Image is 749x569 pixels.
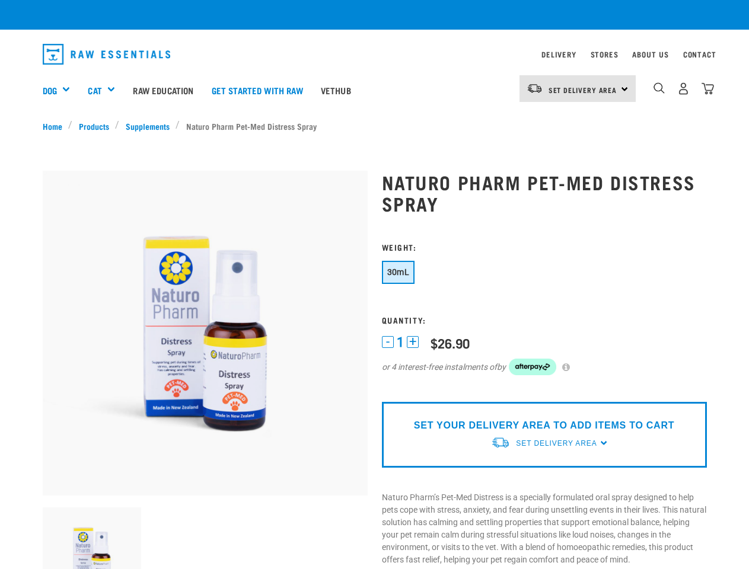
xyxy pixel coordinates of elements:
[397,336,404,349] span: 1
[516,439,597,447] span: Set Delivery Area
[654,82,665,94] img: home-icon-1@2x.png
[33,39,716,69] nav: dropdown navigation
[541,52,576,56] a: Delivery
[382,491,707,566] p: Naturo Pharm’s Pet-Med Distress is a specially formulated oral spray designed to help pets cope w...
[203,66,312,114] a: Get started with Raw
[382,261,415,284] button: 30mL
[414,418,674,433] p: SET YOUR DELIVERY AREA TO ADD ITEMS TO CART
[677,82,690,95] img: user.png
[527,83,543,94] img: van-moving.png
[382,242,707,251] h3: Weight:
[124,66,202,114] a: Raw Education
[382,315,707,324] h3: Quantity:
[591,52,619,56] a: Stores
[43,84,57,97] a: Dog
[407,336,419,348] button: +
[72,120,115,132] a: Products
[509,359,556,375] img: Afterpay
[43,120,69,132] a: Home
[683,52,716,56] a: Contact
[431,335,470,350] div: $26.90
[549,88,617,92] span: Set Delivery Area
[382,171,707,214] h1: Naturo Pharm Pet-Med Distress Spray
[119,120,176,132] a: Supplements
[312,66,360,114] a: Vethub
[632,52,668,56] a: About Us
[88,84,101,97] a: Cat
[382,336,394,348] button: -
[387,267,410,277] span: 30mL
[702,82,714,95] img: home-icon@2x.png
[43,44,171,65] img: Raw Essentials Logo
[43,120,707,132] nav: breadcrumbs
[43,171,368,496] img: RE Product Shoot 2023 Nov8635
[382,359,707,375] div: or 4 interest-free instalments of by
[491,436,510,449] img: van-moving.png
